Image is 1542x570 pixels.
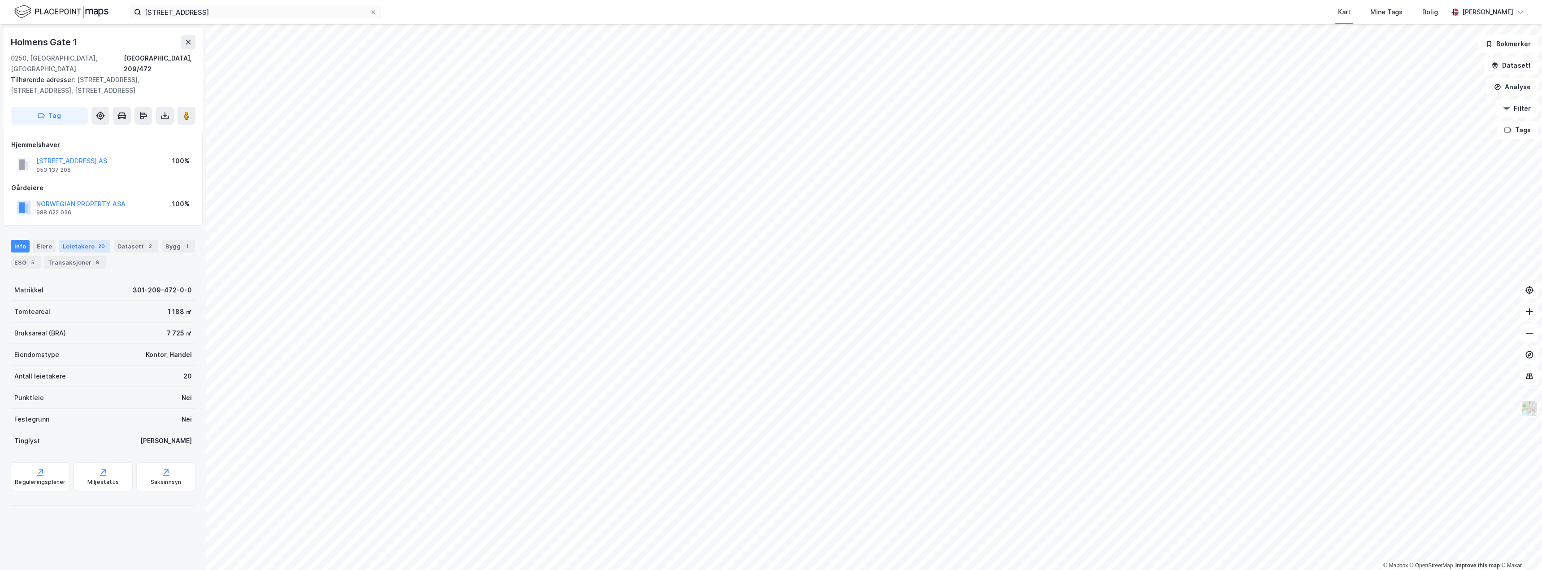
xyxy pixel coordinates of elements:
div: Leietakere [59,240,110,252]
div: Datasett [114,240,158,252]
div: Tinglyst [14,435,40,446]
button: Filter [1495,100,1538,117]
div: 0250, [GEOGRAPHIC_DATA], [GEOGRAPHIC_DATA] [11,53,124,74]
div: Kontor, Handel [146,349,192,360]
div: Hjemmelshaver [11,139,195,150]
div: 9 [93,258,102,267]
div: Tomteareal [14,306,50,317]
div: Gårdeiere [11,183,195,193]
div: Holmens Gate 1 [11,35,79,49]
a: Improve this map [1455,562,1500,569]
div: Saksinnsyn [151,479,182,486]
div: [PERSON_NAME] [1462,7,1513,17]
div: Eiere [33,240,56,252]
div: Antall leietakere [14,371,66,382]
iframe: Chat Widget [1497,527,1542,570]
a: OpenStreetMap [1410,562,1453,569]
div: [STREET_ADDRESS], [STREET_ADDRESS], [STREET_ADDRESS] [11,74,188,96]
div: Bruksareal (BRA) [14,328,66,339]
div: Kontrollprogram for chat [1497,527,1542,570]
div: Transaksjoner [44,256,106,269]
div: ESG [11,256,41,269]
div: Kart [1338,7,1351,17]
div: 100% [172,156,190,166]
span: Tilhørende adresser: [11,76,77,83]
button: Bokmerker [1478,35,1538,53]
div: [PERSON_NAME] [140,435,192,446]
button: Datasett [1484,57,1538,74]
div: 20 [183,371,192,382]
input: Søk på adresse, matrikkel, gårdeiere, leietakere eller personer [141,5,370,19]
div: Miljøstatus [87,479,119,486]
button: Tags [1497,121,1538,139]
div: Punktleie [14,392,44,403]
div: 5 [28,258,37,267]
div: Bolig [1422,7,1438,17]
a: Mapbox [1383,562,1408,569]
div: 1 [182,242,191,251]
div: Bygg [162,240,195,252]
div: 1 188 ㎡ [168,306,192,317]
div: 953 137 208 [36,166,71,174]
button: Tag [11,107,88,125]
div: Festegrunn [14,414,49,425]
button: Analyse [1486,78,1538,96]
div: Reguleringsplaner [15,479,65,486]
img: Z [1521,400,1538,417]
div: Eiendomstype [14,349,59,360]
div: Matrikkel [14,285,43,296]
div: 301-209-472-0-0 [133,285,192,296]
div: 20 [96,242,107,251]
div: Nei [182,392,192,403]
div: 988 622 036 [36,209,71,216]
div: Nei [182,414,192,425]
div: [GEOGRAPHIC_DATA], 209/472 [124,53,195,74]
div: 100% [172,199,190,209]
div: Info [11,240,30,252]
div: 2 [146,242,155,251]
div: 7 725 ㎡ [167,328,192,339]
div: Mine Tags [1370,7,1403,17]
img: logo.f888ab2527a4732fd821a326f86c7f29.svg [14,4,108,20]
